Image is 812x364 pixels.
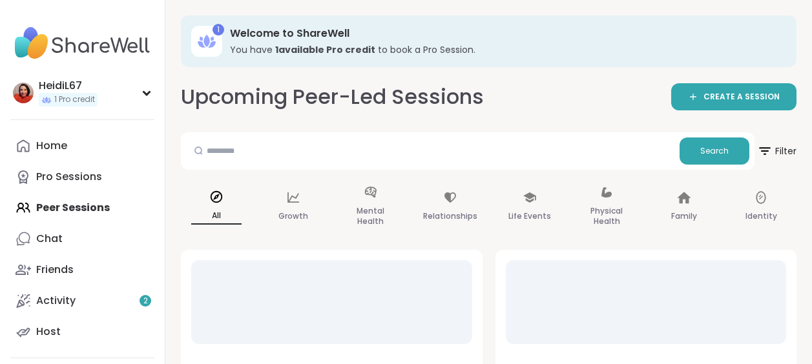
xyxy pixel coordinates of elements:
[39,79,98,93] div: HeidiL67
[757,132,796,170] button: Filter
[757,136,796,167] span: Filter
[230,43,778,56] h3: You have to book a Pro Session.
[275,43,375,56] b: 1 available Pro credit
[581,203,632,229] p: Physical Health
[36,263,74,277] div: Friends
[346,203,396,229] p: Mental Health
[700,145,729,157] span: Search
[278,208,308,224] p: Growth
[423,208,477,224] p: Relationships
[10,161,154,192] a: Pro Sessions
[181,83,484,112] h2: Upcoming Peer-Led Sessions
[671,83,796,110] a: CREATE A SESSION
[10,254,154,285] a: Friends
[10,316,154,347] a: Host
[36,170,102,184] div: Pro Sessions
[36,139,67,153] div: Home
[36,294,76,308] div: Activity
[10,21,154,66] img: ShareWell Nav Logo
[54,94,95,105] span: 1 Pro credit
[703,92,780,103] span: CREATE A SESSION
[213,24,224,35] div: 1
[10,223,154,254] a: Chat
[36,325,61,339] div: Host
[13,83,34,103] img: HeidiL67
[508,208,551,224] p: Life Events
[671,208,697,224] p: Family
[36,232,63,246] div: Chat
[10,130,154,161] a: Home
[10,285,154,316] a: Activity2
[680,137,749,165] button: Search
[230,26,778,41] h3: Welcome to ShareWell
[745,208,777,224] p: Identity
[191,208,242,225] p: All
[143,296,148,307] span: 2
